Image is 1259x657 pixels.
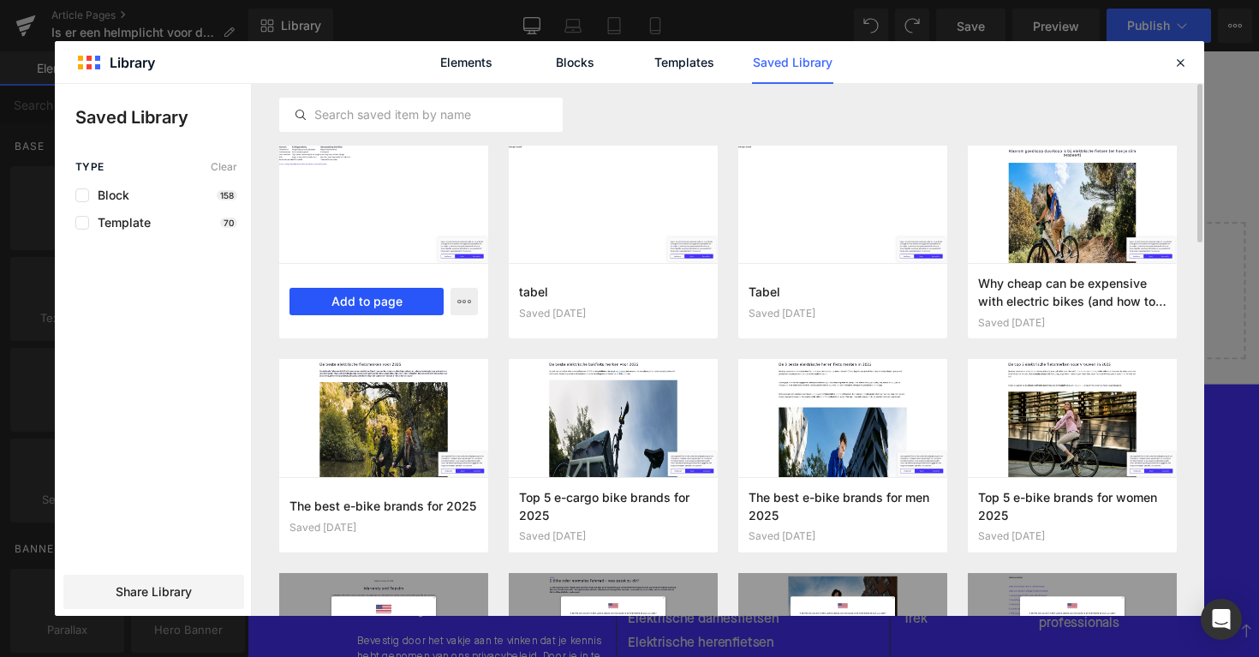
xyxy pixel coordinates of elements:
input: Search saved item by name [280,105,562,125]
a: Ons refurbishment process [811,445,925,481]
a: Trek [671,573,696,591]
a: Gazelle [671,424,716,442]
h3: Why cheap can be expensive with electric bikes (and how to save smartly) [978,274,1167,309]
span: Block [89,188,129,202]
a: Cube [671,449,703,467]
a: Elektrische moederfietsen [390,545,551,570]
div: Saved [DATE] [749,308,937,320]
h5: Onze service [811,388,925,412]
a: Fatbikes [390,619,441,644]
div: Saved [DATE] [749,530,937,542]
a: Riese & Müller [671,523,761,541]
div: Saved [DATE] [289,522,478,534]
h3: The best e-bike brands for men 2025 [749,488,937,523]
p: Hoe berg ik mijn e-bike accu thuis het veiligst op? [188,27,814,50]
div: Open Intercom Messenger [1201,599,1242,640]
a: Upway voor professionals [811,559,925,595]
h3: Top 5 e-cargo bike brands for 2025 [519,488,707,523]
a: Elektrische trekkingfietsen [390,470,554,495]
div: Saved [DATE] [519,530,707,542]
a: Elektrische mountainbikes [390,495,551,520]
h3: Top 5 e-bike brands for women 2025 [978,488,1167,523]
a: Cortina [671,474,715,492]
a: Add Single Section [525,215,679,249]
p: 158 [217,190,237,200]
h3: tabel [519,283,707,301]
span: Meld je aan voor de nieuwsbrief [112,391,276,428]
a: Elektrische stadsfietsen [390,421,538,445]
span: Template [89,216,151,230]
a: Elektrische bakfietsen [390,445,526,470]
a: Templates [643,41,725,84]
div: Saved [DATE] [519,308,707,320]
div: Saved [DATE] [978,317,1167,329]
a: Urban Arrow [671,499,746,517]
a: Elements [426,41,507,84]
a: Blocks [534,41,616,84]
span: Clear [211,161,237,173]
div: Ja, ik wil marketing-e-mails van Upway ontvangen. [134,549,345,582]
h5: Merken [671,388,785,412]
span: Share Library [116,583,192,600]
h5: Elektrische fiets categorieën [391,388,645,412]
a: Explore Blocks [357,215,511,249]
a: Blog [811,538,838,556]
p: 70 [220,218,237,228]
p: Saved Library [75,105,251,130]
input: e-mailadres [107,499,369,541]
a: Elektrische herenfietsen [390,594,540,619]
a: Werken bij Upway [811,488,918,506]
a: Saved Library [752,41,833,84]
span: Ontvang de beste aanbiedingen en persoonlijk advies [112,449,326,481]
div: Saved [DATE] [978,530,1167,542]
iframe: Gorgias live chat messenger [17,512,128,569]
a: Over Upway [811,424,884,442]
span: Type [75,161,104,173]
h3: The best e-bike brands for 2025 [289,497,478,515]
a: Pers [811,513,838,531]
p: or Drag & Drop elements from left sidebar [41,263,995,275]
a: Tenways [671,548,723,566]
h3: Tabel [749,283,937,301]
button: Add to page [289,288,444,315]
a: Elektrische damesfietsen [390,570,545,594]
a: Elektrische racefietsen [390,520,530,545]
